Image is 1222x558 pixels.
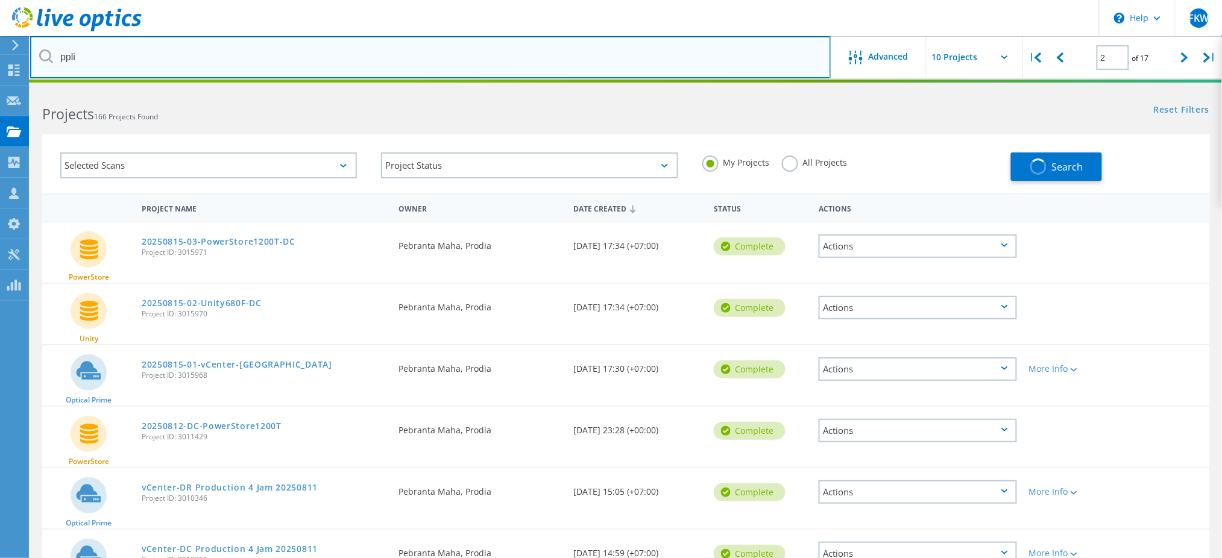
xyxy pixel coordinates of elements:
span: Project ID: 3015970 [142,310,386,318]
span: Project ID: 3011429 [142,433,386,440]
a: 20250812-DC-PowerStore1200T [142,422,282,430]
span: FKW [1188,13,1209,23]
div: Status [708,196,813,219]
div: Date Created [568,196,708,219]
svg: \n [1114,13,1125,24]
div: [DATE] 15:05 (+07:00) [568,468,708,508]
div: Complete [714,483,786,501]
button: Search [1011,152,1102,181]
span: Project ID: 3015968 [142,372,386,379]
a: Reset Filters [1154,105,1210,116]
div: [DATE] 17:34 (+07:00) [568,284,708,324]
span: Optical Prime [66,397,112,404]
div: [DATE] 23:28 (+00:00) [568,407,708,447]
div: Complete [714,360,786,378]
div: | [1197,36,1222,79]
div: Complete [714,237,786,255]
div: More Info [1029,487,1110,496]
span: Unity [80,335,98,342]
span: Search [1051,160,1083,174]
span: Advanced [869,52,909,61]
b: Projects [42,104,94,124]
input: Search projects by name, owner, ID, company, etc [30,36,831,78]
div: Selected Scans [60,152,357,178]
div: More Info [1029,549,1110,557]
span: PowerStore [69,274,109,281]
a: 20250815-01-vCenter-[GEOGRAPHIC_DATA] [142,360,332,369]
span: PowerStore [69,458,109,465]
div: More Info [1029,365,1110,373]
a: 20250815-02-Unity680F-DC [142,299,262,307]
div: Actions [819,234,1017,258]
div: Pebranta Maha, Prodia [392,468,568,508]
span: Project ID: 3015971 [142,249,386,256]
span: Project ID: 3010346 [142,495,386,502]
div: Project Name [136,196,392,219]
a: vCenter-DR Production 4 Jam 20250811 [142,483,318,492]
div: Pebranta Maha, Prodia [392,345,568,385]
div: [DATE] 17:30 (+07:00) [568,345,708,385]
div: Complete [714,422,786,440]
div: | [1023,36,1048,79]
div: Actions [819,357,1017,381]
div: [DATE] 17:34 (+07:00) [568,222,708,262]
div: Owner [392,196,568,219]
div: Project Status [381,152,678,178]
label: My Projects [702,155,770,167]
div: Actions [819,296,1017,319]
div: Actions [819,480,1017,504]
span: 166 Projects Found [94,111,158,122]
a: vCenter-DC Production 4 Jam 20250811 [142,545,318,553]
span: Optical Prime [66,519,112,527]
div: Actions [819,419,1017,442]
a: Live Optics Dashboard [12,25,142,34]
a: 20250815-03-PowerStore1200T-DC [142,237,295,246]
div: Actions [813,196,1023,219]
div: Pebranta Maha, Prodia [392,407,568,447]
label: All Projects [782,155,848,167]
div: Pebranta Maha, Prodia [392,284,568,324]
div: Complete [714,299,786,317]
span: of 17 [1132,53,1149,63]
div: Pebranta Maha, Prodia [392,222,568,262]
